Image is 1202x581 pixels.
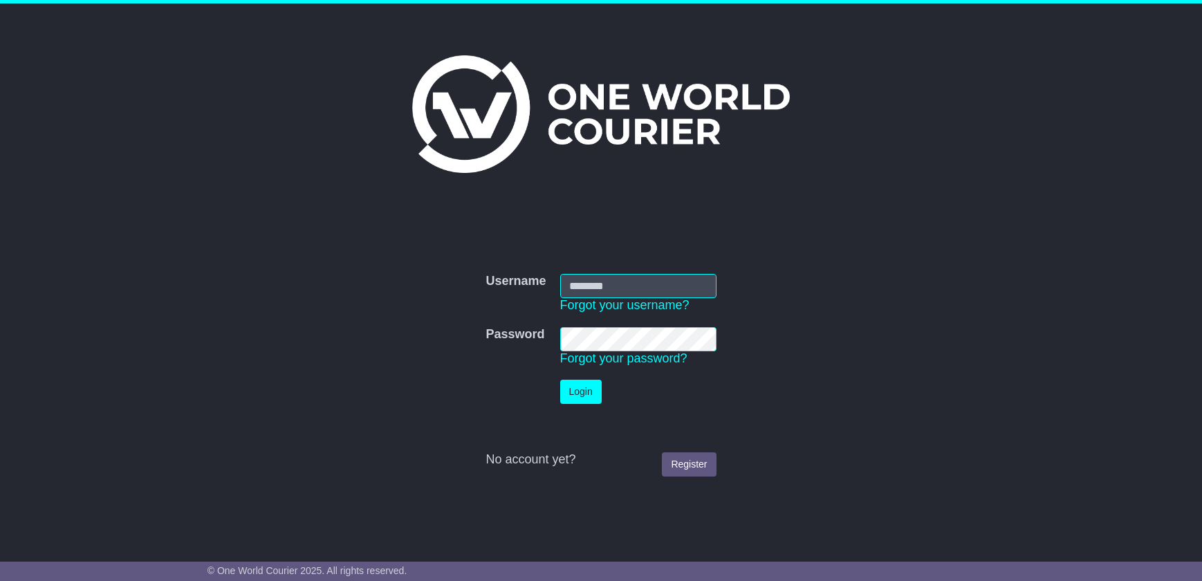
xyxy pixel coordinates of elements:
[486,274,546,289] label: Username
[412,55,790,173] img: One World
[662,452,716,477] a: Register
[560,351,687,365] a: Forgot your password?
[560,298,690,312] a: Forgot your username?
[207,565,407,576] span: © One World Courier 2025. All rights reserved.
[560,380,602,404] button: Login
[486,327,544,342] label: Password
[486,452,716,468] div: No account yet?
